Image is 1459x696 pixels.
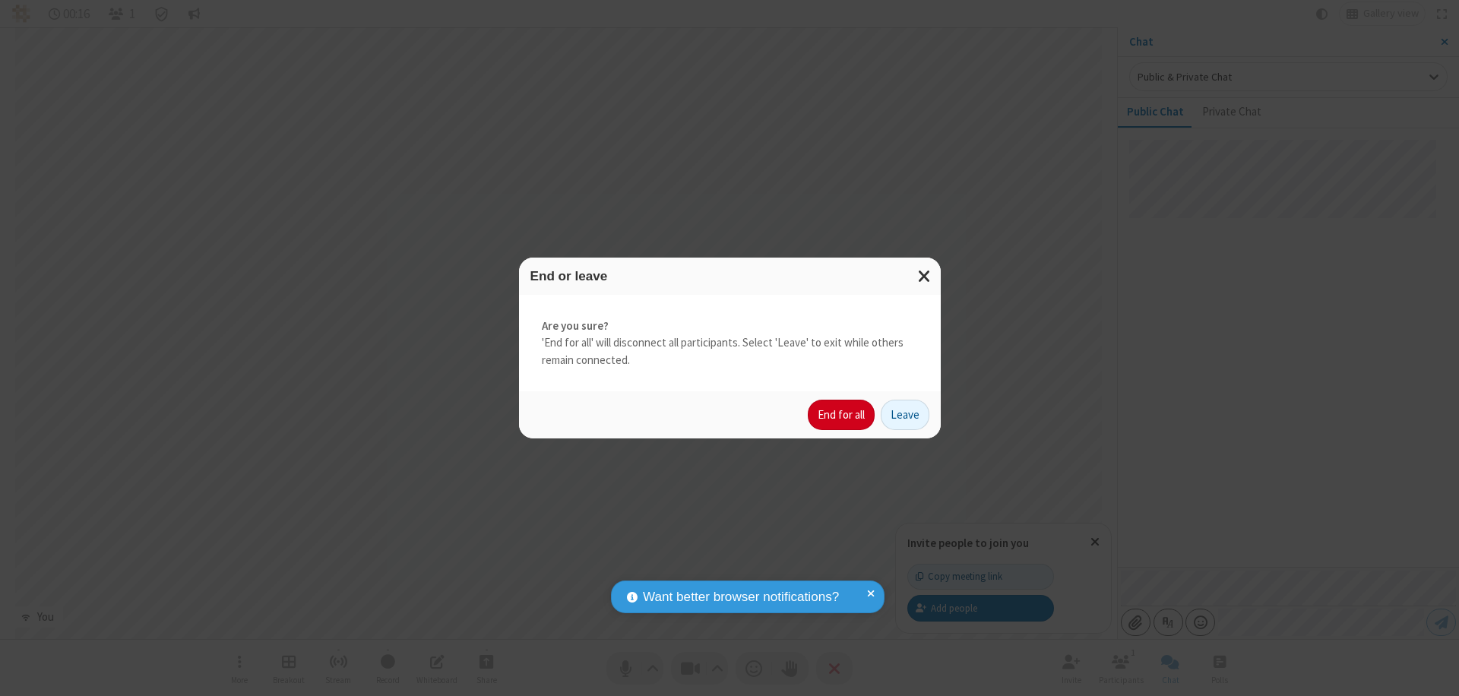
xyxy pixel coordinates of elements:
h3: End or leave [530,269,929,283]
div: 'End for all' will disconnect all participants. Select 'Leave' to exit while others remain connec... [519,295,941,392]
strong: Are you sure? [542,318,918,335]
button: End for all [808,400,875,430]
button: Close modal [909,258,941,295]
button: Leave [881,400,929,430]
span: Want better browser notifications? [643,587,839,607]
